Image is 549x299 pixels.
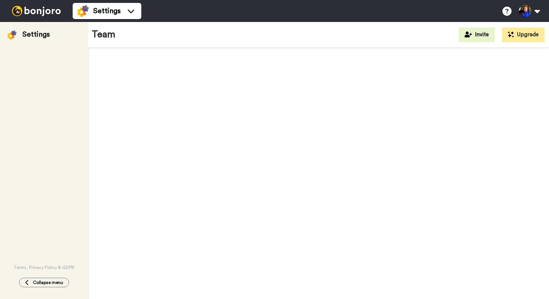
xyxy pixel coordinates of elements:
[33,280,63,285] span: Collapse menu
[7,30,17,40] img: settings-colored.svg
[19,278,69,287] button: Collapse menu
[22,29,50,40] div: Settings
[459,27,495,42] button: Invite
[502,27,545,42] button: Upgrade
[9,6,64,16] img: bj-logo-header-white.svg
[77,5,89,17] img: settings-colored.svg
[93,6,121,16] span: Settings
[92,29,116,40] h1: Team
